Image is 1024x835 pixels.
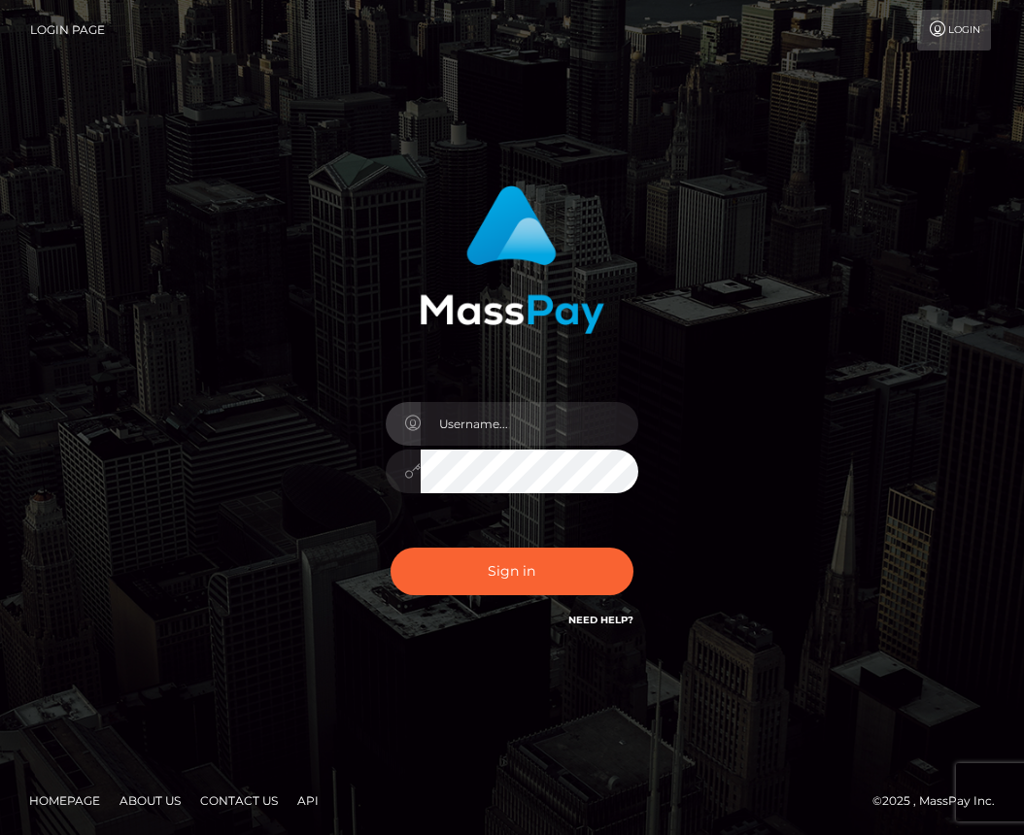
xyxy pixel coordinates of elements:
input: Username... [421,402,638,446]
a: Homepage [21,785,108,816]
a: Login Page [30,10,105,50]
a: Contact Us [192,785,286,816]
img: MassPay Login [420,185,604,334]
a: Login [917,10,991,50]
button: Sign in [391,548,633,595]
a: API [290,785,326,816]
a: About Us [112,785,188,816]
div: © 2025 , MassPay Inc. [872,790,1009,812]
a: Need Help? [568,614,633,626]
